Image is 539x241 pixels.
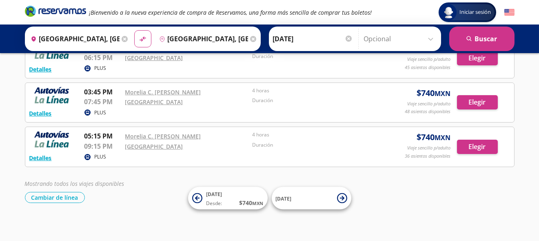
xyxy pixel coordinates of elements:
[206,191,222,198] span: [DATE]
[95,153,106,161] p: PLUS
[95,65,106,72] p: PLUS
[253,201,264,207] small: MXN
[25,5,86,20] a: Brand Logo
[273,29,353,49] input: Elegir Fecha
[125,98,183,106] a: [GEOGRAPHIC_DATA]
[252,97,375,104] p: Duración
[252,131,375,138] p: 4 horas
[417,131,451,143] span: $ 740
[95,109,106,116] p: PLUS
[417,87,451,99] span: $ 740
[408,100,451,107] p: Viaje sencillo p/adulto
[29,109,52,118] button: Detalles
[435,133,451,142] small: MXN
[29,87,74,103] img: RESERVAMOS
[272,187,351,210] button: [DATE]
[435,89,451,98] small: MXN
[457,51,498,65] button: Elegir
[457,95,498,109] button: Elegir
[29,65,52,74] button: Detalles
[84,53,121,62] p: 06:15 PM
[457,140,498,154] button: Elegir
[84,97,121,107] p: 07:45 PM
[252,87,375,94] p: 4 horas
[25,192,85,203] button: Cambiar de línea
[25,5,86,17] i: Brand Logo
[89,9,372,16] em: ¡Bienvenido a la nueva experiencia de compra de Reservamos, una forma más sencilla de comprar tus...
[125,143,183,150] a: [GEOGRAPHIC_DATA]
[252,141,375,149] p: Duración
[84,87,121,97] p: 03:45 PM
[240,199,264,208] span: $ 740
[206,200,222,208] span: Desde:
[125,132,201,140] a: Morelia C. [PERSON_NAME]
[276,195,292,202] span: [DATE]
[125,54,183,62] a: [GEOGRAPHIC_DATA]
[125,88,201,96] a: Morelia C. [PERSON_NAME]
[408,145,451,152] p: Viaje sencillo p/adulto
[188,187,268,210] button: [DATE]Desde:$740MXN
[504,7,515,18] button: English
[252,53,375,60] p: Duración
[405,64,451,71] p: 45 asientos disponibles
[405,108,451,115] p: 48 asientos disponibles
[449,27,515,51] button: Buscar
[457,8,495,16] span: Iniciar sesión
[27,29,120,49] input: Buscar Origen
[364,29,437,49] input: Opcional
[29,131,74,147] img: RESERVAMOS
[408,56,451,63] p: Viaje sencillo p/adulto
[84,131,121,141] p: 05:15 PM
[156,29,248,49] input: Buscar Destino
[405,153,451,160] p: 36 asientos disponibles
[29,154,52,162] button: Detalles
[25,180,124,187] em: Mostrando todos los viajes disponibles
[84,141,121,151] p: 09:15 PM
